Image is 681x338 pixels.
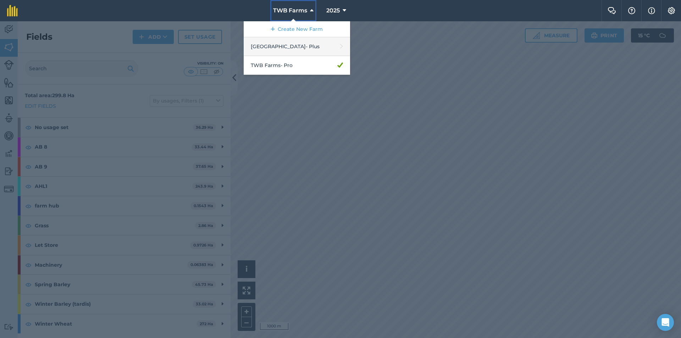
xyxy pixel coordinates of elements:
img: A question mark icon [627,7,636,14]
img: A cog icon [667,7,676,14]
img: Two speech bubbles overlapping with the left bubble in the forefront [608,7,616,14]
div: Open Intercom Messenger [657,314,674,331]
a: [GEOGRAPHIC_DATA]- Plus [244,37,350,56]
span: 2025 [326,6,340,15]
img: svg+xml;base64,PHN2ZyB4bWxucz0iaHR0cDovL3d3dy53My5vcmcvMjAwMC9zdmciIHdpZHRoPSIxNyIgaGVpZ2h0PSIxNy... [648,6,655,15]
a: TWB Farms- Pro [244,56,350,75]
img: fieldmargin Logo [7,5,18,16]
a: Create New Farm [244,21,350,37]
span: TWB Farms [273,6,307,15]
